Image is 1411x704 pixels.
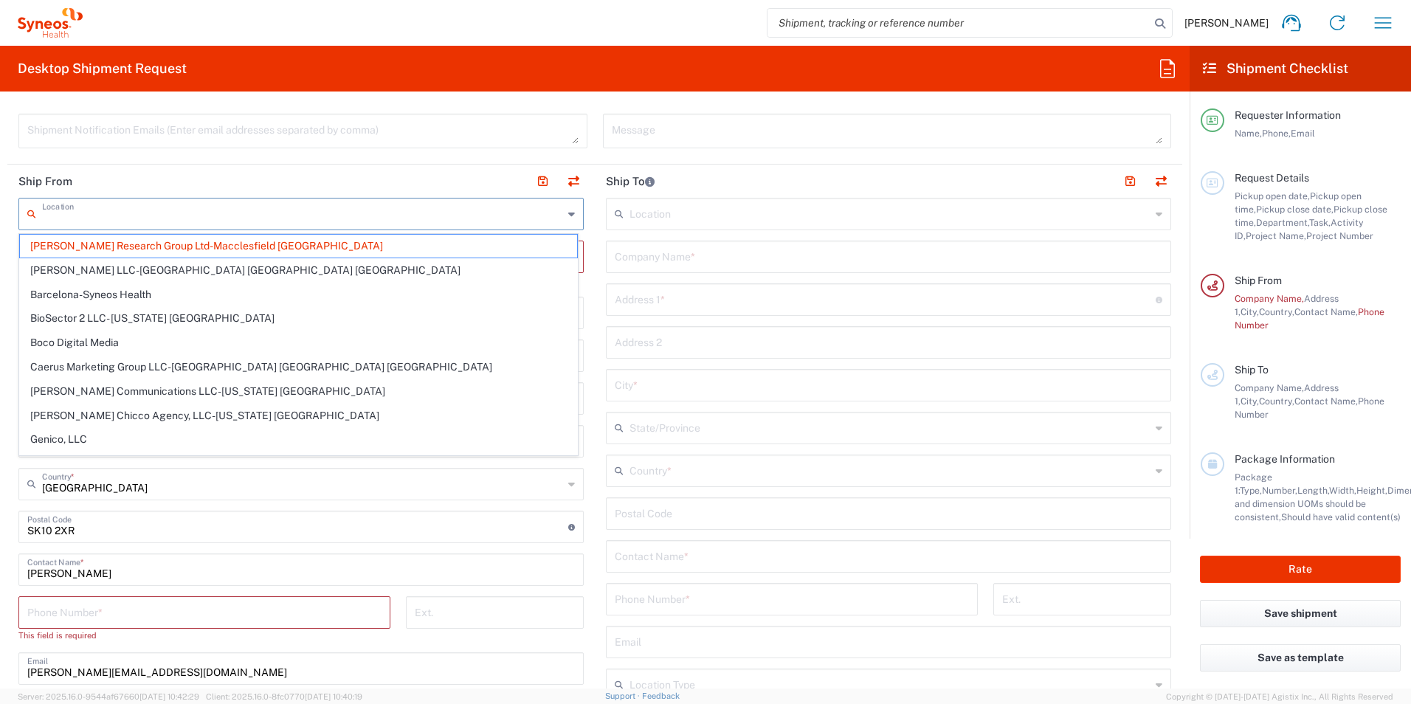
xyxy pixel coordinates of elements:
div: This field is required [18,629,390,642]
span: Copyright © [DATE]-[DATE] Agistix Inc., All Rights Reserved [1166,690,1393,703]
span: Task, [1309,217,1331,228]
span: BioSector 2 LLC- [US_STATE] [GEOGRAPHIC_DATA] [20,307,577,330]
button: Save as template [1200,644,1401,672]
span: [PERSON_NAME] LLC-[GEOGRAPHIC_DATA] [GEOGRAPHIC_DATA] [GEOGRAPHIC_DATA] [20,259,577,282]
span: Package 1: [1235,472,1272,496]
span: Height, [1356,485,1387,496]
span: [PERSON_NAME] Chicco Agency, LLC-[US_STATE] [GEOGRAPHIC_DATA] [20,404,577,427]
span: Caerus Marketing Group LLC-[GEOGRAPHIC_DATA] [GEOGRAPHIC_DATA] [GEOGRAPHIC_DATA] [20,356,577,379]
span: [DATE] 10:42:29 [139,692,199,701]
span: Pickup open date, [1235,190,1310,201]
span: Project Number [1306,230,1373,241]
span: Type, [1240,485,1262,496]
span: [PERSON_NAME] [1184,16,1269,30]
span: Department, [1256,217,1309,228]
h2: Ship From [18,174,72,189]
span: City, [1241,396,1259,407]
span: Contact Name, [1294,306,1358,317]
span: Country, [1259,306,1294,317]
span: Should have valid content(s) [1281,511,1401,522]
span: Boco Digital Media [20,331,577,354]
span: Contact Name, [1294,396,1358,407]
span: Number, [1262,485,1297,496]
span: Width, [1329,485,1356,496]
span: Requester Information [1235,109,1341,121]
span: Company Name, [1235,293,1304,304]
span: Ship From [1235,275,1282,286]
button: Save shipment [1200,600,1401,627]
span: Package Information [1235,453,1335,465]
span: [PERSON_NAME] Communications LLC-[US_STATE] [GEOGRAPHIC_DATA] [20,380,577,403]
span: [DATE] 10:40:19 [305,692,362,701]
a: Support [605,691,642,700]
span: Request Details [1235,172,1309,184]
span: Project Name, [1246,230,1306,241]
span: Length, [1297,485,1329,496]
span: Country, [1259,396,1294,407]
span: Company Name, [1235,382,1304,393]
span: [PERSON_NAME] Research Group Ltd-Macclesfield [GEOGRAPHIC_DATA] [20,235,577,258]
span: Client: 2025.16.0-8fc0770 [206,692,362,701]
span: Ship To [1235,364,1269,376]
a: Feedback [642,691,680,700]
span: Email [1291,128,1315,139]
button: Rate [1200,556,1401,583]
h2: Shipment Checklist [1203,60,1348,77]
span: Phone, [1262,128,1291,139]
span: Name, [1235,128,1262,139]
span: [PERSON_NAME] [PERSON_NAME]/[PERSON_NAME] Advert- [GEOGRAPHIC_DATA] [GEOGRAPHIC_DATA] [20,452,577,475]
span: Genico, LLC [20,428,577,451]
input: Shipment, tracking or reference number [767,9,1150,37]
h2: Desktop Shipment Request [18,60,187,77]
span: Server: 2025.16.0-9544af67660 [18,692,199,701]
span: Barcelona-Syneos Health [20,283,577,306]
h2: Ship To [606,174,655,189]
span: City, [1241,306,1259,317]
span: Pickup close date, [1256,204,1334,215]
